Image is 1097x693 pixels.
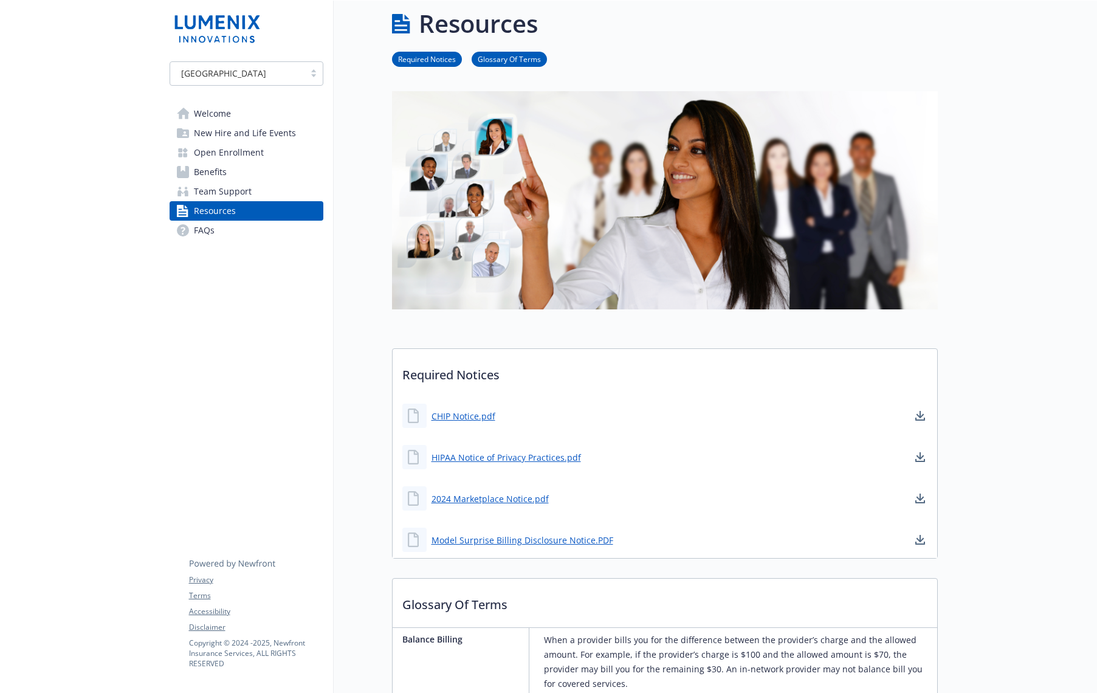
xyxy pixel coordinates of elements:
span: [GEOGRAPHIC_DATA] [181,67,266,80]
p: Required Notices [393,349,937,394]
a: Benefits [170,162,323,182]
p: Glossary Of Terms [393,579,937,624]
p: Balance Billing [402,633,524,646]
a: New Hire and Life Events [170,123,323,143]
a: Resources [170,201,323,221]
p: Copyright © 2024 - 2025 , Newfront Insurance Services, ALL RIGHTS RESERVED [189,638,323,669]
a: download document [913,409,927,423]
a: Required Notices [392,53,462,64]
a: Model Surprise Billing Disclosure Notice.PDF [432,534,613,546]
p: When a provider bills you for the difference between the provider’s charge and the allowed amount... [544,633,932,691]
span: Resources [194,201,236,221]
a: HIPAA Notice of Privacy Practices.pdf [432,451,581,464]
span: Open Enrollment [194,143,264,162]
a: Glossary Of Terms [472,53,547,64]
a: Disclaimer [189,622,323,633]
a: download document [913,491,927,506]
span: Team Support [194,182,252,201]
a: Welcome [170,104,323,123]
span: Welcome [194,104,231,123]
a: download document [913,533,927,547]
span: Benefits [194,162,227,182]
h1: Resources [419,5,538,42]
a: Terms [189,590,323,601]
img: resources page banner [392,91,938,309]
a: 2024 Marketplace Notice.pdf [432,492,549,505]
a: FAQs [170,221,323,240]
a: Privacy [189,574,323,585]
a: Open Enrollment [170,143,323,162]
a: Team Support [170,182,323,201]
a: download document [913,450,927,464]
a: CHIP Notice.pdf [432,410,495,422]
a: Accessibility [189,606,323,617]
span: FAQs [194,221,215,240]
span: New Hire and Life Events [194,123,296,143]
span: [GEOGRAPHIC_DATA] [176,67,298,80]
